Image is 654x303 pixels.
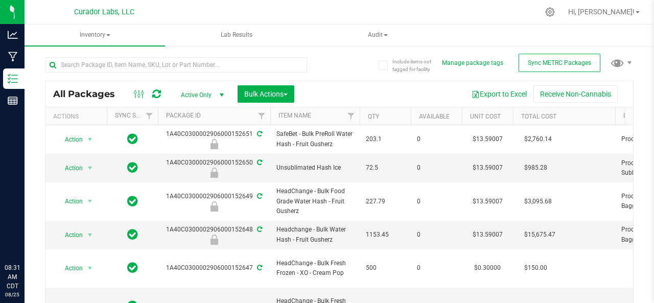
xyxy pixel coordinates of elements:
[127,132,138,146] span: In Sync
[127,194,138,208] span: In Sync
[127,261,138,275] span: In Sync
[56,228,83,242] span: Action
[8,96,18,106] inline-svg: Reports
[156,139,272,149] div: Production - XO - Sifted
[255,226,262,233] span: Sync from Compliance System
[419,113,450,120] a: Available
[8,52,18,62] inline-svg: Manufacturing
[253,107,270,125] a: Filter
[5,263,20,291] p: 08:31 AM CDT
[519,132,557,147] span: $2,760.14
[255,159,262,166] span: Sync from Compliance System
[366,163,405,173] span: 72.5
[156,168,272,178] div: Production - XO - Sublimation
[115,112,154,119] a: Sync Status
[417,134,456,144] span: 0
[462,182,513,221] td: $13.59007
[10,221,41,252] iframe: Resource center
[278,112,311,119] a: Item Name
[417,163,456,173] span: 0
[84,228,97,242] span: select
[519,227,560,242] span: $15,675.47
[74,8,134,16] span: Curador Labs, LLC
[84,161,97,175] span: select
[207,31,266,39] span: Lab Results
[84,261,97,275] span: select
[533,85,618,103] button: Receive Non-Cannabis
[568,8,635,16] span: Hi, [PERSON_NAME]!
[462,249,513,288] td: $0.30000
[156,263,272,273] div: 1A40C0300002906000152647
[30,220,42,232] iframe: Resource center unread badge
[528,59,591,66] span: Sync METRC Packages
[166,112,201,119] a: Package ID
[392,58,443,73] span: Include items not tagged for facility
[255,264,262,271] span: Sync from Compliance System
[238,85,294,103] button: Bulk Actions
[462,154,513,182] td: $13.59007
[276,259,354,278] span: HeadChange - Bulk Fresh Frozen - XO - Cream Pop
[156,129,272,149] div: 1A40C0300002906000152651
[519,160,552,175] span: $985.28
[276,163,354,173] span: Unsublimated Hash Ice
[470,113,501,120] a: Unit Cost
[544,7,556,17] div: Manage settings
[462,221,513,249] td: $13.59007
[417,197,456,206] span: 0
[166,25,307,46] a: Lab Results
[84,132,97,147] span: select
[156,158,272,178] div: 1A40C0300002906000152650
[366,197,405,206] span: 227.79
[521,113,556,120] a: Total Cost
[45,57,307,73] input: Search Package ID, Item Name, SKU, Lot or Part Number...
[343,107,360,125] a: Filter
[53,88,125,100] span: All Packages
[56,261,83,275] span: Action
[519,261,552,275] span: $150.00
[366,263,405,273] span: 500
[84,194,97,208] span: select
[156,225,272,245] div: 1A40C0300002906000152648
[255,193,262,200] span: Sync from Compliance System
[368,113,379,120] a: Qty
[56,132,83,147] span: Action
[25,25,165,46] a: Inventory
[462,125,513,154] td: $13.59007
[156,201,272,212] div: Production - XO - Bagged
[465,85,533,103] button: Export to Excel
[8,30,18,40] inline-svg: Analytics
[519,54,600,72] button: Sync METRC Packages
[308,25,448,45] span: Audit
[442,59,503,67] button: Manage package tags
[141,107,158,125] a: Filter
[56,194,83,208] span: Action
[276,187,354,216] span: HeadChange - Bulk Food Grade Water Hash - Fruit Gusherz
[244,90,288,98] span: Bulk Actions
[519,194,557,209] span: $3,095.68
[417,230,456,240] span: 0
[308,25,448,46] a: Audit
[127,227,138,242] span: In Sync
[366,134,405,144] span: 203.1
[8,74,18,84] inline-svg: Inventory
[417,263,456,273] span: 0
[127,160,138,175] span: In Sync
[56,161,83,175] span: Action
[276,225,354,244] span: Headchange - Bulk Water Hash - Fruit Gusherz
[255,130,262,137] span: Sync from Compliance System
[156,235,272,245] div: Production - XO - Bagged
[5,291,20,298] p: 08/25
[366,230,405,240] span: 1153.45
[156,192,272,212] div: 1A40C0300002906000152649
[53,113,103,120] div: Actions
[276,129,354,149] span: SafeBet - Bulk PreRoll Water Hash - Fruit Gusherz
